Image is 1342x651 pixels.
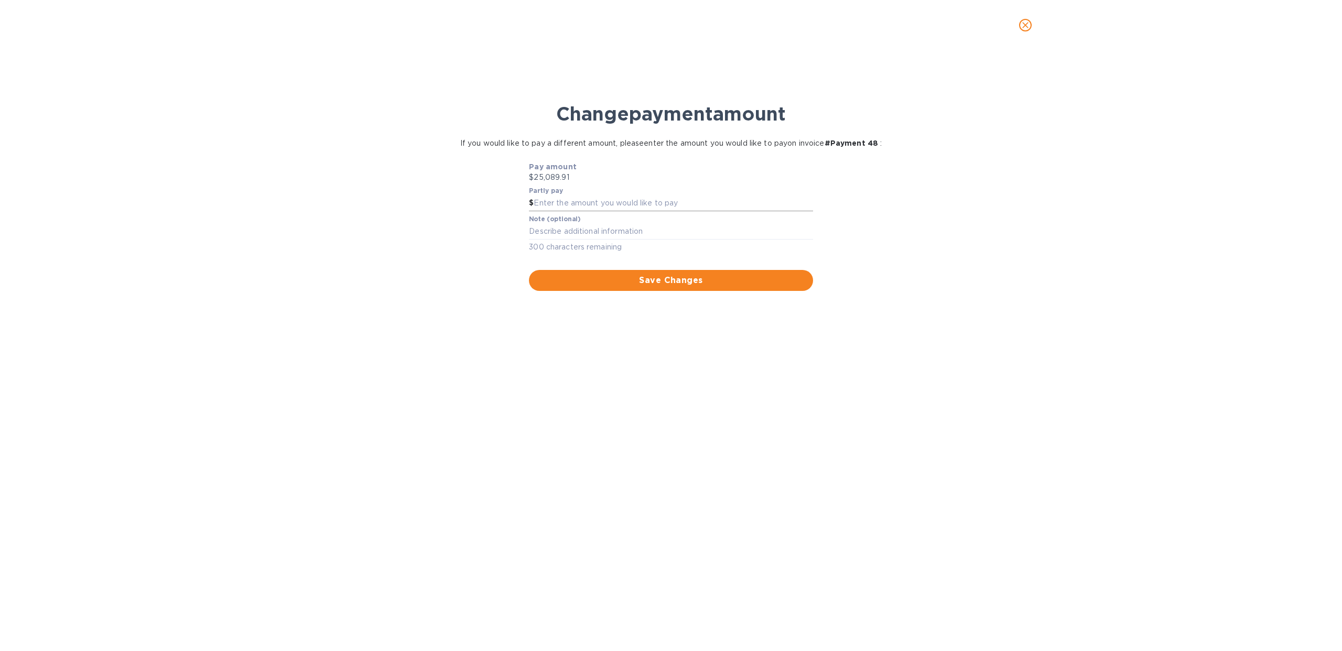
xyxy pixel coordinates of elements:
p: If you would like to pay a different amount, please enter the amount you would like to pay on inv... [460,138,882,149]
b: # Payment 48 [825,139,878,147]
label: Partly pay [529,188,564,194]
label: Note (optional) [529,216,580,222]
div: $ [529,196,534,211]
p: 300 characters remaining [529,241,813,253]
span: Save Changes [537,274,804,287]
input: Enter the amount you would like to pay [534,196,813,211]
button: Save Changes [529,270,813,291]
b: Pay amount [529,162,577,171]
b: Change payment amount [556,102,786,125]
button: close [1013,13,1038,38]
p: $25,089.91 [529,172,813,183]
